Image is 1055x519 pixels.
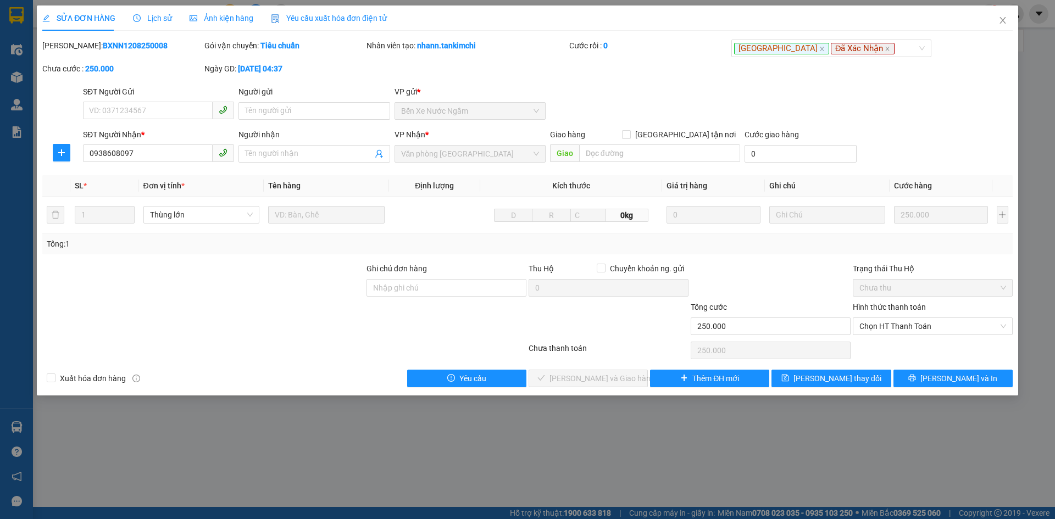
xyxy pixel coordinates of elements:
span: Cước hàng [894,181,932,190]
span: Yêu cầu [459,372,486,384]
button: exclamation-circleYêu cầu [407,370,526,387]
span: Ảnh kiện hàng [190,14,253,23]
div: VP gửi [395,86,546,98]
span: Thùng lớn [150,207,253,223]
label: Ghi chú đơn hàng [367,264,427,273]
span: Giao [550,144,579,162]
input: Dọc đường [579,144,740,162]
span: Tên hàng [268,181,301,190]
b: [DATE] 04:37 [238,64,282,73]
span: phone [219,105,227,114]
span: Thêm ĐH mới [692,372,739,384]
span: info-circle [132,375,140,382]
button: Close [987,5,1018,36]
b: Tiêu chuẩn [260,41,299,50]
span: printer [908,374,916,383]
div: Gói vận chuyển: [204,40,364,52]
span: plus [53,148,70,157]
span: close [998,16,1007,25]
button: plus [997,206,1008,224]
span: Văn phòng Đà Nẵng [401,146,539,162]
label: Cước giao hàng [745,130,799,139]
div: Người gửi [238,86,390,98]
span: Đơn vị tính [143,181,185,190]
span: close [885,46,890,52]
button: plusThêm ĐH mới [650,370,769,387]
b: BXNN1208250008 [103,41,168,50]
label: Hình thức thanh toán [853,303,926,311]
img: icon [271,14,280,23]
span: Giao hàng [550,130,585,139]
span: save [781,374,789,383]
span: [GEOGRAPHIC_DATA] tận nơi [631,129,740,141]
div: Chưa thanh toán [527,342,690,361]
div: [PERSON_NAME]: [42,40,202,52]
span: Kích thước [552,181,590,190]
span: Chọn HT Thanh Toán [859,318,1006,334]
span: [PERSON_NAME] và In [920,372,997,384]
span: edit [42,14,50,22]
span: phone [219,148,227,157]
span: clock-circle [133,14,141,22]
input: 0 [894,206,987,224]
b: 0 [603,41,608,50]
span: Thu Hộ [529,264,554,273]
div: Nhân viên tạo: [367,40,567,52]
div: SĐT Người Nhận [83,129,234,141]
b: 250.000 [85,64,114,73]
span: Đã Xác Nhận [831,43,895,55]
div: Cước rồi : [569,40,729,52]
div: Người nhận [238,129,390,141]
div: Tổng: 1 [47,238,407,250]
span: plus [680,374,688,383]
button: check[PERSON_NAME] và Giao hàng [529,370,648,387]
span: user-add [375,149,384,158]
div: Ngày GD: [204,63,364,75]
span: Định lượng [415,181,454,190]
div: Chưa cước : [42,63,202,75]
span: SL [75,181,84,190]
span: picture [190,14,197,22]
button: printer[PERSON_NAME] và In [893,370,1013,387]
input: Ghi Chú [769,206,886,224]
span: Bến Xe Nước Ngầm [401,103,539,119]
div: SĐT Người Gửi [83,86,234,98]
input: VD: Bàn, Ghế [268,206,385,224]
th: Ghi chú [765,175,890,197]
input: Cước giao hàng [745,145,857,163]
span: Giá trị hàng [667,181,707,190]
button: save[PERSON_NAME] thay đổi [771,370,891,387]
span: Xuất hóa đơn hàng [55,372,130,384]
span: 0kg [606,209,648,222]
input: C [570,209,606,222]
input: D [494,209,533,222]
span: Yêu cầu xuất hóa đơn điện tử [271,14,387,23]
span: [PERSON_NAME] thay đổi [793,372,881,384]
span: Chuyển khoản ng. gửi [606,263,688,275]
input: Ghi chú đơn hàng [367,279,526,297]
b: nhann.tankimchi [417,41,476,50]
button: plus [53,144,70,161]
span: Tổng cước [691,303,727,311]
span: Lịch sử [133,14,172,23]
input: 0 [667,206,760,224]
span: Chưa thu [859,280,1006,296]
span: SỬA ĐƠN HÀNG [42,14,115,23]
span: close [819,46,825,52]
span: VP Nhận [395,130,425,139]
div: Trạng thái Thu Hộ [853,263,1013,275]
input: R [532,209,571,222]
span: [GEOGRAPHIC_DATA] [734,43,829,55]
span: exclamation-circle [447,374,455,383]
button: delete [47,206,64,224]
